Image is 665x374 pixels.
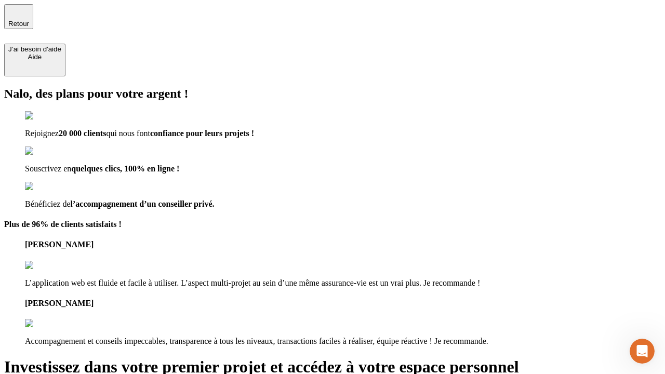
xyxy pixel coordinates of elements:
div: Aide [8,53,61,61]
span: Bénéficiez de [25,199,71,208]
span: confiance pour leurs projets ! [150,129,254,138]
div: J’ai besoin d'aide [8,45,61,53]
span: 20 000 clients [59,129,107,138]
span: qui nous font [106,129,150,138]
h4: Plus de 96% de clients satisfaits ! [4,220,661,229]
iframe: Intercom live chat [630,339,655,364]
span: quelques clics, 100% en ligne ! [71,164,179,173]
span: l’accompagnement d’un conseiller privé. [71,199,215,208]
span: Rejoignez [25,129,59,138]
img: reviews stars [25,261,76,270]
h4: [PERSON_NAME] [25,240,661,249]
span: Souscrivez en [25,164,71,173]
img: checkmark [25,182,70,191]
button: J’ai besoin d'aideAide [4,44,65,76]
span: Retour [8,20,29,28]
p: L’application web est fluide et facile à utiliser. L’aspect multi-projet au sein d’une même assur... [25,278,661,288]
h2: Nalo, des plans pour votre argent ! [4,87,661,101]
button: Retour [4,4,33,29]
h4: [PERSON_NAME] [25,299,661,308]
img: checkmark [25,146,70,156]
img: checkmark [25,111,70,121]
p: Accompagnement et conseils impeccables, transparence à tous les niveaux, transactions faciles à r... [25,337,661,346]
img: reviews stars [25,319,76,328]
